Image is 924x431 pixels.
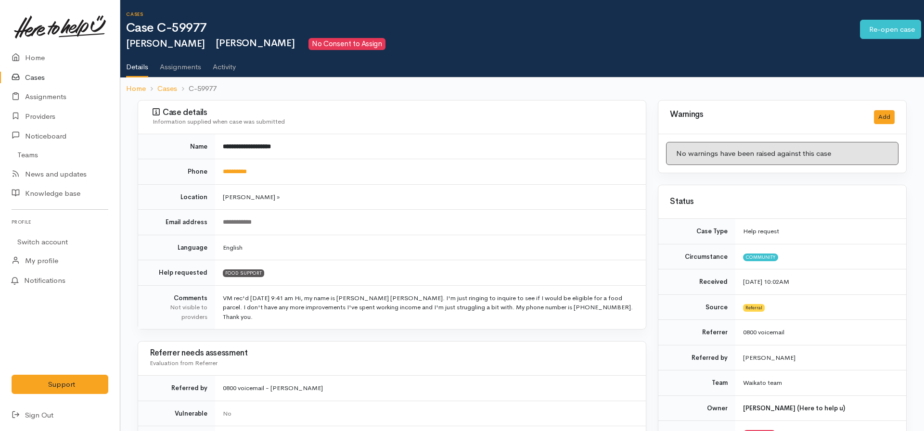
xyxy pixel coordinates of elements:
[658,219,735,244] td: Case Type
[153,117,634,127] div: Information supplied when case was submitted
[150,359,218,367] span: Evaluation from Referrer
[126,38,860,50] h2: [PERSON_NAME]
[12,375,108,394] button: Support
[126,83,146,94] a: Home
[735,219,906,244] td: Help request
[138,235,215,260] td: Language
[12,215,108,228] h6: Profile
[658,269,735,295] td: Received
[215,376,646,401] td: 0800 voicemail - [PERSON_NAME]
[670,110,862,119] h3: Warnings
[157,83,177,94] a: Cases
[223,409,634,418] div: No
[658,320,735,345] td: Referrer
[138,159,215,185] td: Phone
[223,269,264,277] span: FOOD SUPPORT
[743,278,789,286] time: [DATE] 10:02AM
[215,235,646,260] td: English
[874,110,895,124] button: Add
[743,404,845,412] b: [PERSON_NAME] (Here to help u)
[735,320,906,345] td: 0800 voicemail
[153,108,634,117] h3: Case details
[138,401,215,426] td: Vulnerable
[211,37,295,49] span: [PERSON_NAME]
[666,142,898,165] div: No warnings have been raised against this case
[138,376,215,401] td: Referred by
[138,210,215,235] td: Email address
[735,345,906,370] td: [PERSON_NAME]
[126,21,860,35] h1: Case C-59977
[658,395,735,421] td: Owner
[743,304,765,312] span: Referral
[658,244,735,269] td: Circumstance
[138,184,215,210] td: Location
[213,50,236,77] a: Activity
[658,294,735,320] td: Source
[138,260,215,286] td: Help requested
[215,285,646,329] td: VM rec'd [DATE] 9:41 am Hi, my name is [PERSON_NAME] [PERSON_NAME]. I'm just ringing to inquire t...
[160,50,201,77] a: Assignments
[743,379,782,387] span: Waikato team
[138,285,215,329] td: Comments
[658,345,735,370] td: Referred by
[308,38,385,50] span: No Consent to Assign
[743,254,778,261] span: Community
[126,12,860,17] h6: Cases
[138,134,215,159] td: Name
[150,303,207,321] div: Not visible to providers
[223,193,280,201] span: [PERSON_NAME] »
[658,370,735,396] td: Team
[177,83,217,94] li: C-59977
[150,349,634,358] h3: Referrer needs assessment
[126,50,148,78] a: Details
[670,197,895,206] h3: Status
[120,77,924,100] nav: breadcrumb
[860,20,921,39] a: Re-open case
